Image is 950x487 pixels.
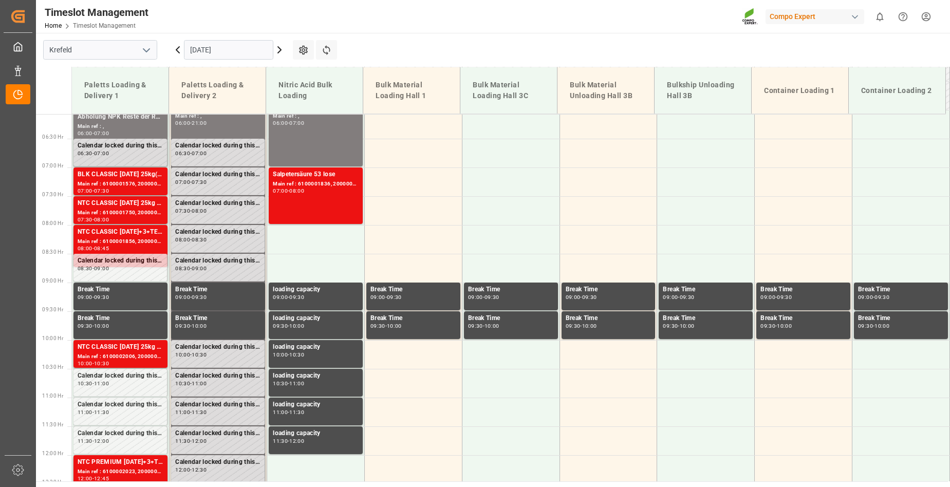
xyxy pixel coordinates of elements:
div: 07:30 [192,180,207,184]
div: 09:30 [468,324,483,328]
div: Calendar locked during this period. [78,256,163,266]
div: Calendar locked during this period. [175,342,260,352]
div: NTC CLASSIC [DATE] 25kg (x40) DE,EN,PLFLO T PERM [DATE] 25kg (x40) INTFLO T CLUB [DATE] 25kg (x40... [78,198,163,209]
div: 11:30 [175,439,190,443]
div: Salpetersäure 53 lose [273,170,359,180]
div: loading capacity [273,371,359,381]
div: - [92,217,94,222]
div: 08:00 [289,189,304,193]
div: Compo Expert [766,9,864,24]
div: 11:00 [273,410,288,415]
div: Break Time [175,313,261,324]
div: Main ref : , [273,112,359,121]
div: - [190,121,192,125]
div: Break Time [468,285,554,295]
span: 06:30 Hr [42,134,63,140]
div: 07:00 [78,189,92,193]
div: 10:00 [289,324,304,328]
div: - [288,121,289,125]
div: 08:30 [192,237,207,242]
div: - [92,381,94,386]
div: Break Time [858,313,944,324]
div: 11:00 [289,381,304,386]
div: Calendar locked during this period. [175,428,260,439]
div: Break Time [663,285,749,295]
div: - [288,295,289,299]
div: 09:00 [858,295,873,299]
div: 09:00 [760,295,775,299]
div: 10:00 [387,324,402,328]
span: 07:00 Hr [42,163,63,168]
div: 09:00 [566,295,581,299]
div: - [92,476,94,481]
div: 09:30 [289,295,304,299]
div: - [92,410,94,415]
div: 09:30 [94,295,109,299]
div: 09:30 [273,324,288,328]
div: Break Time [760,313,846,324]
div: - [190,410,192,415]
span: 08:30 Hr [42,249,63,255]
div: 07:30 [175,209,190,213]
div: Main ref : 6100001856, 2000000929 [78,237,163,246]
div: - [92,189,94,193]
div: - [190,209,192,213]
div: 07:30 [94,189,109,193]
div: 09:00 [175,295,190,299]
span: 09:00 Hr [42,278,63,284]
div: loading capacity [273,285,359,295]
div: - [873,295,874,299]
div: 09:30 [78,324,92,328]
div: 09:00 [663,295,678,299]
div: 10:30 [94,361,109,366]
div: loading capacity [273,400,359,410]
div: Container Loading 2 [857,81,937,100]
div: 11:30 [289,410,304,415]
div: 09:30 [777,295,792,299]
div: Main ref : 6100001836, 2000001475 [273,180,359,189]
div: Break Time [468,313,554,324]
div: 12:00 [78,476,92,481]
div: loading capacity [273,342,359,352]
div: - [92,246,94,251]
div: 09:00 [94,266,109,271]
span: 12:30 Hr [42,479,63,485]
div: - [190,295,192,299]
div: 07:00 [273,189,288,193]
div: 10:00 [777,324,792,328]
div: - [288,189,289,193]
button: open menu [138,42,154,58]
div: - [190,266,192,271]
div: Break Time [175,285,261,295]
div: 10:00 [874,324,889,328]
div: Calendar locked during this period. [175,256,260,266]
div: 10:30 [273,381,288,386]
div: Break Time [566,313,651,324]
div: - [190,324,192,328]
div: - [92,295,94,299]
div: Break Time [370,285,456,295]
button: Compo Expert [766,7,868,26]
div: 09:30 [858,324,873,328]
div: 09:00 [468,295,483,299]
input: Type to search/select [43,40,157,60]
div: 10:00 [94,324,109,328]
div: 09:30 [874,295,889,299]
div: 11:30 [192,410,207,415]
div: 08:00 [78,246,92,251]
div: 11:30 [94,410,109,415]
div: 08:30 [175,266,190,271]
div: 10:30 [78,381,92,386]
a: Home [45,22,62,29]
div: 08:45 [94,246,109,251]
div: - [288,381,289,386]
div: 12:30 [192,467,207,472]
div: 10:30 [289,352,304,357]
div: 10:00 [273,352,288,357]
div: Paletts Loading & Delivery 1 [80,76,160,105]
div: 09:30 [175,324,190,328]
div: - [580,324,582,328]
div: Bulk Material Unloading Hall 3B [566,76,646,105]
div: 09:30 [485,295,499,299]
div: 06:00 [175,121,190,125]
